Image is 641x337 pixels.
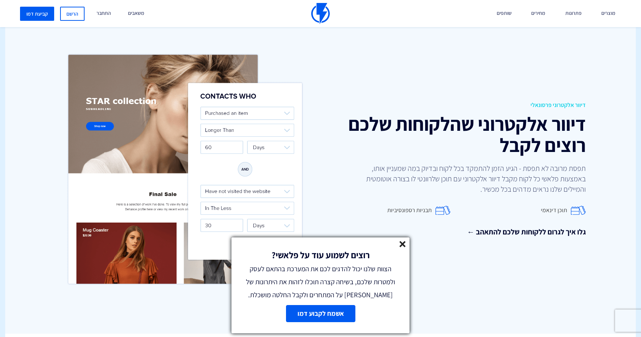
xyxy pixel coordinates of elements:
[541,206,567,215] span: תוכן דינאמי
[326,113,586,156] h2: דיוור אלקטרוני שהלקוחות שלכם רוצים לקבל
[363,163,586,194] p: תפסת מרובה לא תפסת - הגיע הזמן להתמקד בכל לקוח ובדיוק במה שמעניין אותו, באמצעות פלאשי כל לקוח מקב...
[60,7,85,21] a: הרשם
[387,206,432,215] span: תבניות רספונסיביות
[326,227,586,237] a: גלו איך לגרום ללקוחות שלכם להתאהב ←
[20,7,54,21] a: קביעת דמו
[326,101,586,110] span: דיוור אלקטרוני פרסונאלי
